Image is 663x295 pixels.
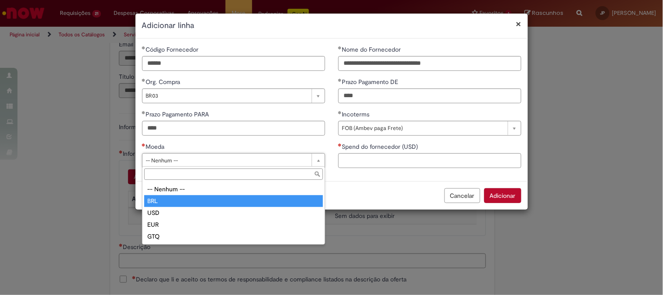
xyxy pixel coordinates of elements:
[144,183,323,195] div: -- Nenhum --
[144,195,323,207] div: BRL
[144,231,323,242] div: GTQ
[144,219,323,231] div: EUR
[142,182,325,244] ul: Moeda
[144,207,323,219] div: USD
